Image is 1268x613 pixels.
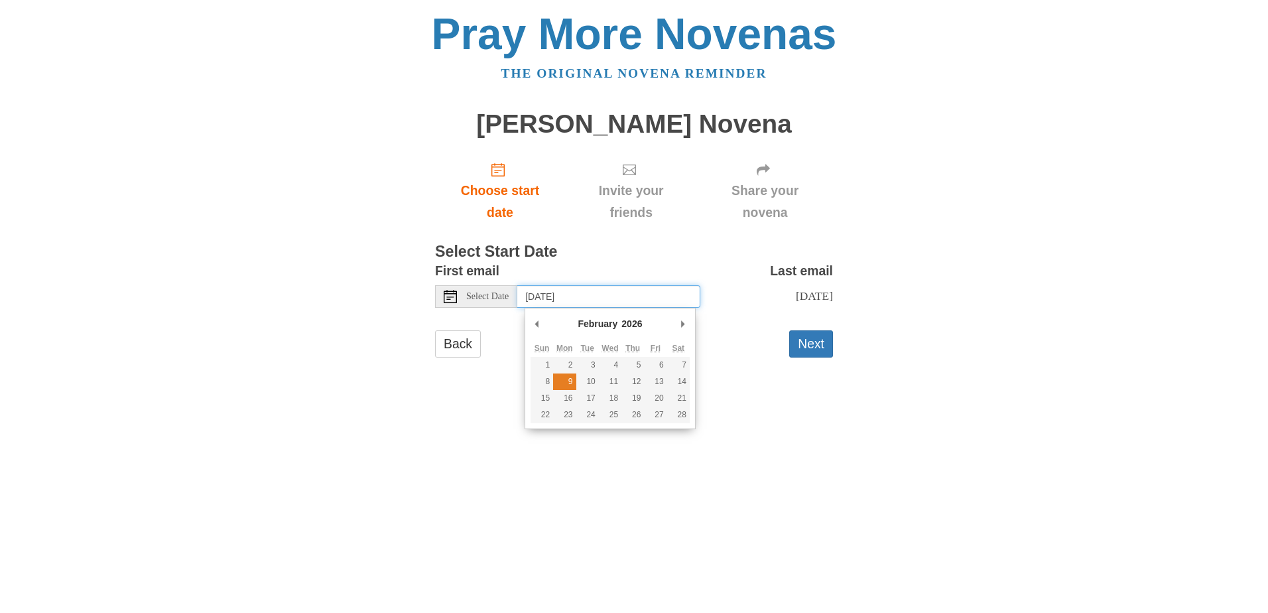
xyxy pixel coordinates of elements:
button: Previous Month [531,314,544,334]
span: [DATE] [796,289,833,303]
button: 27 [644,407,666,423]
button: 7 [667,357,690,374]
abbr: Wednesday [602,344,618,353]
span: Choose start date [448,180,552,224]
button: 26 [621,407,644,423]
button: Next Month [676,314,690,334]
button: 25 [599,407,621,423]
h3: Select Start Date [435,243,833,261]
button: 4 [599,357,621,374]
button: 1 [531,357,553,374]
div: February [576,314,619,334]
a: Back [435,330,481,358]
button: 22 [531,407,553,423]
button: 23 [553,407,576,423]
div: 2026 [619,314,644,334]
button: 21 [667,390,690,407]
abbr: Thursday [625,344,640,353]
input: Use the arrow keys to pick a date [517,285,700,308]
abbr: Saturday [672,344,684,353]
button: 11 [599,374,621,390]
span: Share your novena [710,180,820,224]
button: 17 [576,390,599,407]
a: The original novena reminder [501,66,767,80]
label: First email [435,260,499,282]
button: 2 [553,357,576,374]
button: 5 [621,357,644,374]
abbr: Tuesday [580,344,594,353]
button: 6 [644,357,666,374]
abbr: Sunday [535,344,550,353]
button: 3 [576,357,599,374]
button: 8 [531,374,553,390]
button: 15 [531,390,553,407]
button: 18 [599,390,621,407]
label: Last email [770,260,833,282]
button: 14 [667,374,690,390]
a: Pray More Novenas [432,9,837,58]
button: 9 [553,374,576,390]
button: 20 [644,390,666,407]
div: Click "Next" to confirm your start date first. [565,151,697,230]
button: 13 [644,374,666,390]
span: Select Date [466,292,509,301]
button: 19 [621,390,644,407]
abbr: Monday [556,344,573,353]
button: 12 [621,374,644,390]
button: 28 [667,407,690,423]
h1: [PERSON_NAME] Novena [435,110,833,139]
abbr: Friday [651,344,661,353]
button: 10 [576,374,599,390]
span: Invite your friends [578,180,684,224]
button: Next [789,330,833,358]
div: Click "Next" to confirm your start date first. [697,151,833,230]
button: 16 [553,390,576,407]
button: 24 [576,407,599,423]
a: Choose start date [435,151,565,230]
